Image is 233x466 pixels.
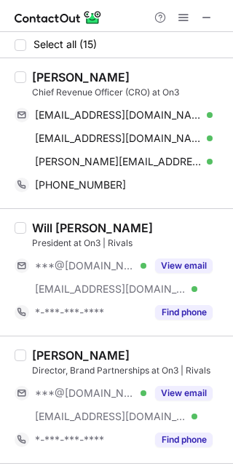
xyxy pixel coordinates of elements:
[35,132,202,145] span: [EMAIL_ADDRESS][DOMAIN_NAME]
[155,305,213,320] button: Reveal Button
[32,70,130,84] div: [PERSON_NAME]
[32,364,224,377] div: Director, Brand Partnerships at On3 | Rivals
[15,9,102,26] img: ContactOut v5.3.10
[32,86,224,99] div: Chief Revenue Officer (CRO) at On3
[155,386,213,400] button: Reveal Button
[35,155,202,168] span: [PERSON_NAME][EMAIL_ADDRESS][DOMAIN_NAME]
[35,178,126,191] span: [PHONE_NUMBER]
[32,348,130,363] div: [PERSON_NAME]
[155,258,213,273] button: Reveal Button
[32,237,224,250] div: President at On3 | Rivals
[35,283,186,296] span: [EMAIL_ADDRESS][DOMAIN_NAME]
[33,39,97,50] span: Select all (15)
[35,108,202,122] span: [EMAIL_ADDRESS][DOMAIN_NAME]
[32,221,153,235] div: Will [PERSON_NAME]
[35,259,135,272] span: ***@[DOMAIN_NAME]
[35,410,186,423] span: [EMAIL_ADDRESS][DOMAIN_NAME]
[35,387,135,400] span: ***@[DOMAIN_NAME]
[155,433,213,447] button: Reveal Button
